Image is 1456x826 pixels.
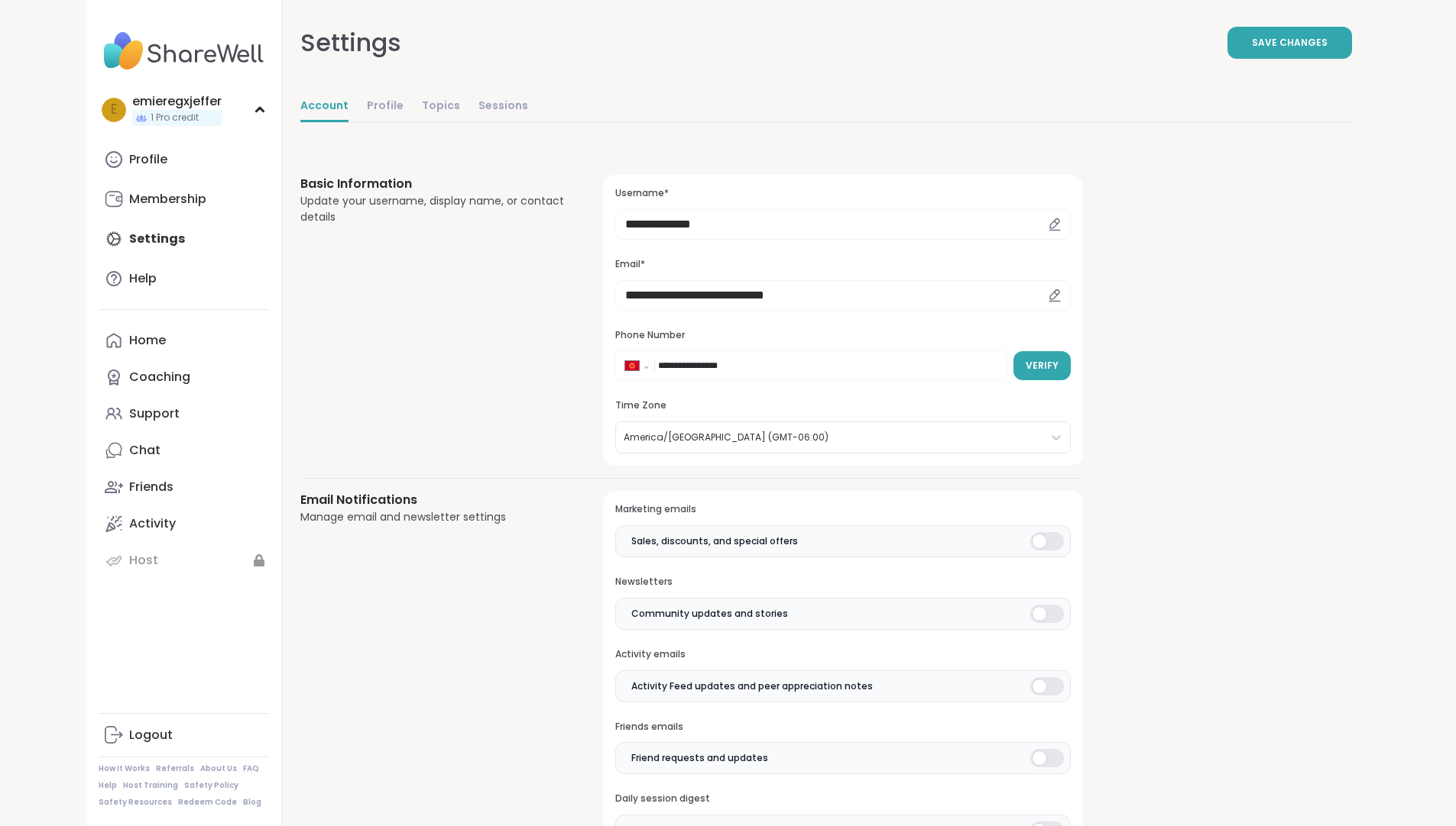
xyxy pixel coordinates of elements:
span: Friend requests and updates [631,751,768,765]
span: Activity Feed updates and peer appreciation notes [631,679,873,693]
a: Friends [99,469,269,505]
a: Membership [99,181,269,218]
a: Account [300,92,349,122]
a: FAQ [243,763,259,774]
img: ShareWell Nav Logo [99,24,269,78]
h3: Newsletters [615,576,1070,589]
h3: Email* [615,258,1070,271]
a: Support [99,395,269,432]
h3: Time Zone [615,399,1070,412]
div: Manage email and newsletter settings [300,509,567,525]
a: Sessions [478,92,528,122]
h3: Phone Number [615,329,1070,342]
span: e [111,100,117,120]
div: emieregxjeffer [132,93,222,110]
a: Profile [367,92,404,122]
a: Referrals [156,763,194,774]
div: Update your username, display name, or contact details [300,193,567,225]
div: Help [129,270,157,287]
a: Activity [99,505,269,542]
a: Topics [422,92,460,122]
a: Blog [243,797,261,808]
div: Chat [129,442,161,459]
a: Safety Policy [184,780,238,791]
div: Home [129,332,166,349]
h3: Daily session digest [615,792,1070,805]
a: Redeem Code [178,797,237,808]
div: Support [129,405,180,422]
span: Sales, discounts, and special offers [631,534,798,548]
a: Help [99,260,269,297]
div: Host [129,552,158,569]
a: Profile [99,141,269,178]
a: Logout [99,717,269,753]
a: About Us [200,763,237,774]
div: Logout [129,727,173,744]
h3: Email Notifications [300,491,567,509]
h3: Username* [615,187,1070,200]
a: Home [99,322,269,359]
a: How It Works [99,763,150,774]
span: Save Changes [1252,36,1328,50]
h3: Marketing emails [615,503,1070,516]
a: Help [99,780,117,791]
h3: Friends emails [615,721,1070,734]
a: Coaching [99,359,269,395]
h3: Activity emails [615,648,1070,661]
span: Verify [1026,359,1059,373]
div: Settings [300,24,401,61]
div: Profile [129,151,167,168]
a: Chat [99,432,269,469]
button: Save Changes [1227,27,1352,59]
h3: Basic Information [300,175,567,193]
span: 1 Pro credit [151,111,199,124]
div: Activity [129,515,176,532]
div: Coaching [129,369,190,386]
a: Safety Resources [99,797,172,808]
span: Community updates and stories [631,607,788,621]
button: Verify [1013,351,1071,380]
a: Host Training [123,780,178,791]
div: Membership [129,191,206,208]
a: Host [99,542,269,579]
div: Friends [129,479,173,495]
